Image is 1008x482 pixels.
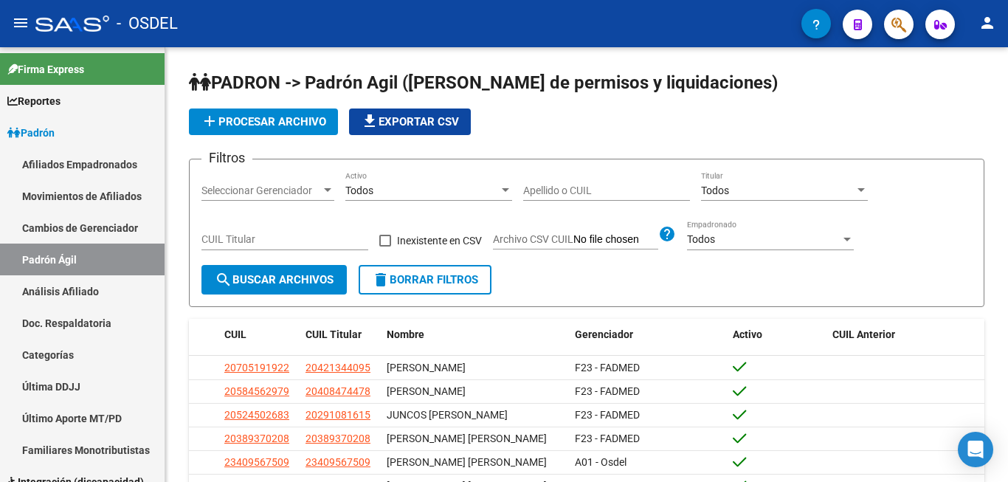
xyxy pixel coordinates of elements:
span: Buscar Archivos [215,273,334,286]
span: Todos [687,233,715,245]
button: Buscar Archivos [201,265,347,295]
span: Borrar Filtros [372,273,478,286]
h3: Filtros [201,148,252,168]
mat-icon: file_download [361,112,379,130]
span: CUIL [224,328,246,340]
span: CUIL Titular [305,328,362,340]
datatable-header-cell: Nombre [381,319,569,351]
span: Nombre [387,328,424,340]
span: F23 - FADMED [575,362,640,373]
span: Todos [345,185,373,196]
span: 20584562979 [224,385,289,397]
span: 20421344095 [305,362,370,373]
span: PADRON -> Padrón Agil ([PERSON_NAME] de permisos y liquidaciones) [189,72,778,93]
input: Archivo CSV CUIL [573,233,658,247]
span: - OSDEL [117,7,178,40]
datatable-header-cell: CUIL Titular [300,319,381,351]
span: 20408474478 [305,385,370,397]
datatable-header-cell: CUIL [218,319,300,351]
mat-icon: search [215,271,232,289]
mat-icon: delete [372,271,390,289]
span: Procesar archivo [201,115,326,128]
span: 23409567509 [305,456,370,468]
datatable-header-cell: CUIL Anterior [826,319,985,351]
span: [PERSON_NAME] [387,362,466,373]
span: Archivo CSV CUIL [493,233,573,245]
span: Gerenciador [575,328,633,340]
span: Padrón [7,125,55,141]
span: 20705191922 [224,362,289,373]
span: 23409567509 [224,456,289,468]
span: Inexistente en CSV [397,232,482,249]
datatable-header-cell: Gerenciador [569,319,728,351]
span: F23 - FADMED [575,385,640,397]
span: [PERSON_NAME] [PERSON_NAME] [387,433,547,444]
span: Activo [733,328,762,340]
span: [PERSON_NAME] [PERSON_NAME] [387,456,547,468]
span: Exportar CSV [361,115,459,128]
span: JUNCOS [PERSON_NAME] [387,409,508,421]
span: 20389370208 [224,433,289,444]
datatable-header-cell: Activo [727,319,826,351]
div: Open Intercom Messenger [958,432,993,467]
mat-icon: person [978,14,996,32]
button: Exportar CSV [349,109,471,135]
mat-icon: add [201,112,218,130]
span: 20524502683 [224,409,289,421]
span: 20291081615 [305,409,370,421]
mat-icon: menu [12,14,30,32]
span: Firma Express [7,61,84,78]
span: [PERSON_NAME] [387,385,466,397]
button: Borrar Filtros [359,265,491,295]
span: Seleccionar Gerenciador [201,185,321,197]
mat-icon: help [658,225,676,243]
span: 20389370208 [305,433,370,444]
span: F23 - FADMED [575,433,640,444]
span: A01 - Osdel [575,456,626,468]
span: Todos [701,185,729,196]
span: CUIL Anterior [832,328,895,340]
span: F23 - FADMED [575,409,640,421]
span: Reportes [7,93,61,109]
button: Procesar archivo [189,109,338,135]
